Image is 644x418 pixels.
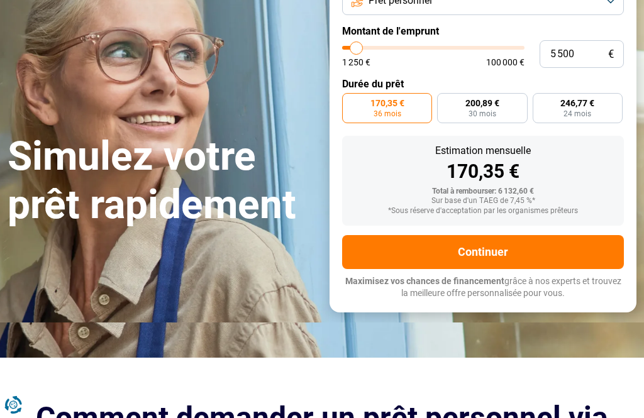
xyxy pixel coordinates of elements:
span: € [608,49,614,60]
p: grâce à nos experts et trouvez la meilleure offre personnalisée pour vous. [342,275,624,300]
span: 36 mois [374,110,401,118]
span: 30 mois [469,110,496,118]
div: Estimation mensuelle [352,146,614,156]
span: 100 000 € [486,58,525,67]
div: Total à rembourser: 6 132,60 € [352,187,614,196]
div: *Sous réserve d'acceptation par les organismes prêteurs [352,207,614,216]
div: Sur base d'un TAEG de 7,45 %* [352,197,614,206]
span: Maximisez vos chances de financement [345,276,504,286]
span: 1 250 € [342,58,370,67]
span: 246,77 € [560,99,594,107]
label: Montant de l'emprunt [342,25,624,37]
span: 200,89 € [465,99,499,107]
label: Durée du prêt [342,78,624,90]
div: 170,35 € [352,162,614,181]
button: Continuer [342,235,624,269]
h1: Simulez votre prêt rapidement [8,133,314,229]
span: 24 mois [563,110,591,118]
span: 170,35 € [370,99,404,107]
